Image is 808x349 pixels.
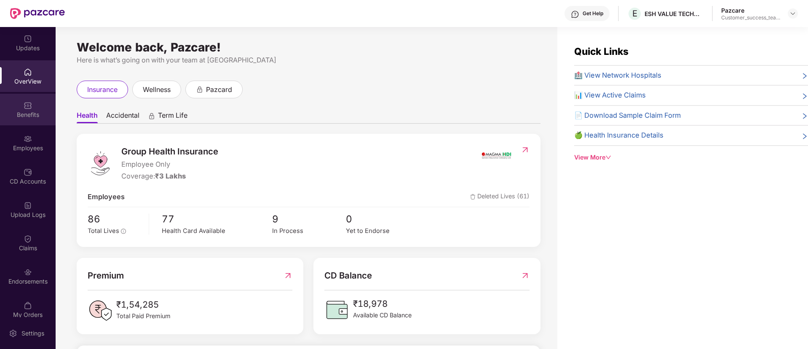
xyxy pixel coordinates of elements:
span: wellness [143,84,171,95]
span: right [801,92,808,101]
span: pazcard [206,84,232,95]
span: down [605,154,611,160]
img: RedirectIcon [284,269,292,282]
span: info-circle [121,229,126,234]
img: insurerIcon [481,145,512,166]
span: Total Lives [88,227,119,235]
span: Employee Only [121,159,218,170]
span: 9 [272,211,346,227]
img: svg+xml;base64,PHN2ZyBpZD0iVXBsb2FkX0xvZ3MiIGRhdGEtbmFtZT0iVXBsb2FkIExvZ3MiIHhtbG5zPSJodHRwOi8vd3... [24,201,32,210]
span: Term Life [158,111,187,123]
div: animation [196,85,203,93]
img: CDBalanceIcon [324,297,350,322]
span: E [632,8,637,19]
span: 0 [346,211,420,227]
span: Quick Links [574,46,629,57]
img: RedirectIcon [521,146,530,154]
img: RedirectIcon [521,269,530,282]
div: animation [148,112,155,119]
img: svg+xml;base64,PHN2ZyBpZD0iRW1wbG95ZWVzIiB4bWxucz0iaHR0cDovL3d3dy53My5vcmcvMjAwMC9zdmciIHdpZHRoPS... [24,135,32,143]
img: New Pazcare Logo [10,8,65,19]
img: svg+xml;base64,PHN2ZyBpZD0iTXlfT3JkZXJzIiBkYXRhLW5hbWU9Ik15IE9yZGVycyIgeG1sbnM9Imh0dHA6Ly93d3cudz... [24,301,32,310]
span: 📊 View Active Claims [574,90,646,101]
span: 🏥 View Network Hospitals [574,70,661,81]
span: right [801,132,808,141]
span: ₹18,978 [353,297,412,311]
div: Settings [19,329,47,338]
img: svg+xml;base64,PHN2ZyBpZD0iQ0RfQWNjb3VudHMiIGRhdGEtbmFtZT0iQ0QgQWNjb3VudHMiIHhtbG5zPSJodHRwOi8vd3... [24,168,32,176]
img: PaidPremiumIcon [88,298,113,323]
span: Deleted Lives (61) [470,192,530,203]
div: Customer_success_team_lead [721,14,780,21]
div: View More [574,153,808,162]
span: CD Balance [324,269,372,282]
div: Here is what’s going on with your team at [GEOGRAPHIC_DATA] [77,55,540,65]
span: Group Health Insurance [121,145,218,158]
img: svg+xml;base64,PHN2ZyBpZD0iQmVuZWZpdHMiIHhtbG5zPSJodHRwOi8vd3d3LnczLm9yZy8yMDAwL3N2ZyIgd2lkdGg9Ij... [24,101,32,110]
span: 🍏 Health Insurance Details [574,130,664,141]
span: 📄 Download Sample Claim Form [574,110,681,121]
span: Employees [88,192,125,203]
div: Coverage: [121,171,218,182]
img: svg+xml;base64,PHN2ZyBpZD0iSG9tZSIgeG1sbnM9Imh0dHA6Ly93d3cudzMub3JnLzIwMDAvc3ZnIiB3aWR0aD0iMjAiIG... [24,68,32,76]
img: deleteIcon [470,194,476,200]
div: ESH VALUE TECHNOLOGIES PRIVATE LIMITED [645,10,704,18]
img: svg+xml;base64,PHN2ZyBpZD0iVXBkYXRlZCIgeG1sbnM9Imh0dHA6Ly93d3cudzMub3JnLzIwMDAvc3ZnIiB3aWR0aD0iMj... [24,35,32,43]
img: svg+xml;base64,PHN2ZyBpZD0iRW5kb3JzZW1lbnRzIiB4bWxucz0iaHR0cDovL3d3dy53My5vcmcvMjAwMC9zdmciIHdpZH... [24,268,32,276]
img: svg+xml;base64,PHN2ZyBpZD0iSGVscC0zMngzMiIgeG1sbnM9Imh0dHA6Ly93d3cudzMub3JnLzIwMDAvc3ZnIiB3aWR0aD... [571,10,579,19]
span: ₹3 Lakhs [155,172,186,180]
span: Accidental [106,111,139,123]
div: Get Help [583,10,603,17]
span: Total Paid Premium [116,311,171,321]
div: In Process [272,226,346,236]
img: svg+xml;base64,PHN2ZyBpZD0iU2V0dGluZy0yMHgyMCIgeG1sbnM9Imh0dHA6Ly93d3cudzMub3JnLzIwMDAvc3ZnIiB3aW... [9,329,17,338]
div: Yet to Endorse [346,226,420,236]
span: right [801,72,808,81]
div: Welcome back, Pazcare! [77,44,540,51]
img: svg+xml;base64,PHN2ZyBpZD0iRHJvcGRvd24tMzJ4MzIiIHhtbG5zPSJodHRwOi8vd3d3LnczLm9yZy8yMDAwL3N2ZyIgd2... [789,10,796,17]
span: 86 [88,211,143,227]
span: 77 [162,211,272,227]
span: right [801,112,808,121]
span: Premium [88,269,124,282]
span: insurance [87,84,118,95]
img: logo [88,151,113,176]
span: Available CD Balance [353,311,412,320]
span: Health [77,111,98,123]
div: Health Card Available [162,226,272,236]
div: Pazcare [721,6,780,14]
img: svg+xml;base64,PHN2ZyBpZD0iQ2xhaW0iIHhtbG5zPSJodHRwOi8vd3d3LnczLm9yZy8yMDAwL3N2ZyIgd2lkdGg9IjIwIi... [24,235,32,243]
span: ₹1,54,285 [116,298,171,311]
